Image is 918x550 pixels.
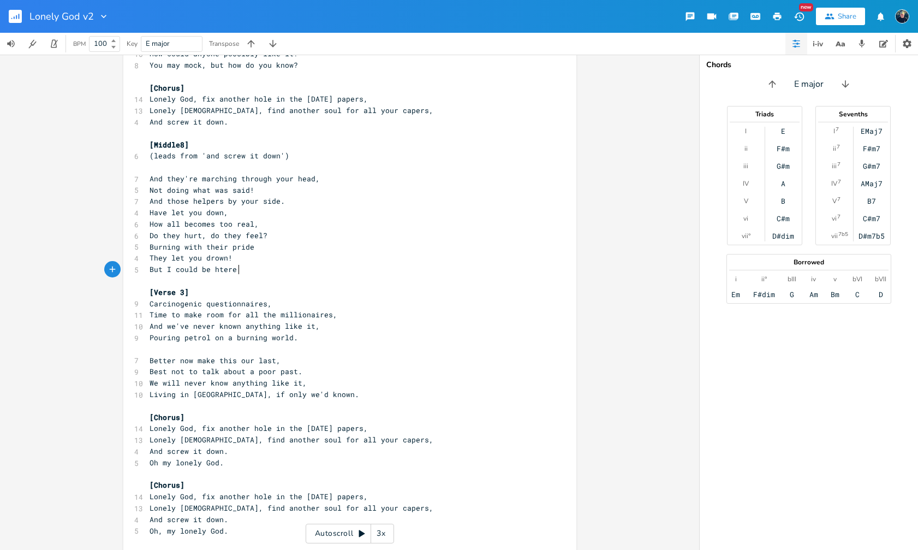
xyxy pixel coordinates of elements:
span: Living in [GEOGRAPHIC_DATA], if only we'd known. [150,389,359,399]
sup: 7b5 [838,230,848,239]
span: [Verse 3] [150,287,189,297]
span: Lonely God, fix another hole in the [DATE] papers, [150,94,368,104]
sup: 7 [837,195,840,204]
span: And they're marching through your head, [150,174,320,184]
span: Pouring petrol on a burning world. [150,333,298,342]
div: bVI [853,275,862,283]
span: [Chorus] [150,412,184,422]
span: And screw it down. [150,117,228,127]
div: bIII [788,275,796,283]
div: Sevenths [816,111,890,117]
div: Bm [831,290,839,299]
div: Am [809,290,818,299]
sup: 7 [837,143,840,151]
div: EMaj7 [861,127,883,135]
div: Share [838,11,856,21]
span: (leads from 'and screw it down') [150,151,289,161]
span: Burning with their pride [150,242,254,252]
div: IV [743,179,749,188]
div: vii° [742,232,750,240]
div: F#m [777,144,790,153]
div: C#m [777,214,790,223]
span: [Chorus] [150,480,184,490]
span: We will never know anything like it, [150,378,307,388]
div: IV [831,179,837,188]
sup: 7 [837,160,840,169]
div: D [879,290,883,299]
span: [Middle8] [150,140,189,150]
span: And those helpers by your side. [150,196,285,206]
div: F#dim [753,290,775,299]
div: G#m7 [863,162,880,170]
span: Best not to talk about a poor past. [150,366,302,376]
div: Transpose [209,40,239,47]
button: New [788,7,810,26]
span: Lonely God, fix another hole in the [DATE] papers, [150,423,368,433]
div: D#dim [772,232,794,240]
div: I [745,127,747,135]
div: AMaj7 [861,179,883,188]
span: And we've never known anything like it, [150,321,320,331]
div: G#m [777,162,790,170]
div: B7 [867,197,876,205]
div: V [832,197,837,205]
span: [Chorus] [150,83,184,93]
div: Triads [728,111,802,117]
div: F#m7 [863,144,880,153]
sup: 7 [838,178,841,186]
div: Autoscroll [306,524,394,543]
span: Oh my lonely God. [150,458,224,468]
span: Carcinogenic questionnaires, [150,299,272,309]
div: iii [832,162,837,170]
div: ii° [761,275,767,283]
span: How all becomes too real, [150,219,259,229]
span: And screw it down. [150,514,228,524]
div: vi [832,214,837,223]
div: I [833,127,835,135]
div: C#m7 [863,214,880,223]
div: vii [831,232,838,240]
div: C [855,290,860,299]
div: bVII [875,275,886,283]
img: Stew Dean [895,9,909,23]
div: BPM [73,41,86,47]
span: Have let you down, [150,208,228,217]
span: You may mock, but how do you know? [150,60,298,70]
div: V [744,197,748,205]
div: iv [811,275,816,283]
span: E major [146,39,170,49]
div: E [781,127,785,135]
span: Lonely [DEMOGRAPHIC_DATA], find another soul for all your capers, [150,435,433,445]
div: i [735,275,737,283]
div: New [799,3,813,11]
span: But I could be htere [150,264,237,274]
div: A [781,179,785,188]
span: Not doing what was said! [150,185,254,195]
button: Share [816,8,865,25]
span: Do they hurt, do they feel? [150,230,267,240]
div: iii [743,162,748,170]
div: B [781,197,785,205]
div: Em [731,290,740,299]
sup: 7 [837,212,840,221]
span: Time to make room for all the millionaires, [150,310,337,320]
div: D#m7b5 [859,232,885,240]
span: E major [794,78,824,91]
span: Lonely [DEMOGRAPHIC_DATA], find another soul for all your capers, [150,105,433,115]
span: Oh, my lonely God. [150,526,228,536]
span: Better now make this our last, [150,356,281,365]
span: They let you drown! [150,253,233,263]
div: ii [744,144,748,153]
span: Lonely [DEMOGRAPHIC_DATA], find another soul for all your capers, [150,503,433,513]
span: And screw it down. [150,446,228,456]
div: Key [127,40,138,47]
div: v [833,275,837,283]
div: ii [833,144,836,153]
span: Lonely God v2 [29,11,94,21]
sup: 7 [836,125,839,134]
div: vi [743,214,748,223]
div: G [790,290,794,299]
div: 3x [371,524,391,543]
div: Borrowed [727,259,891,265]
div: Chords [706,61,911,69]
